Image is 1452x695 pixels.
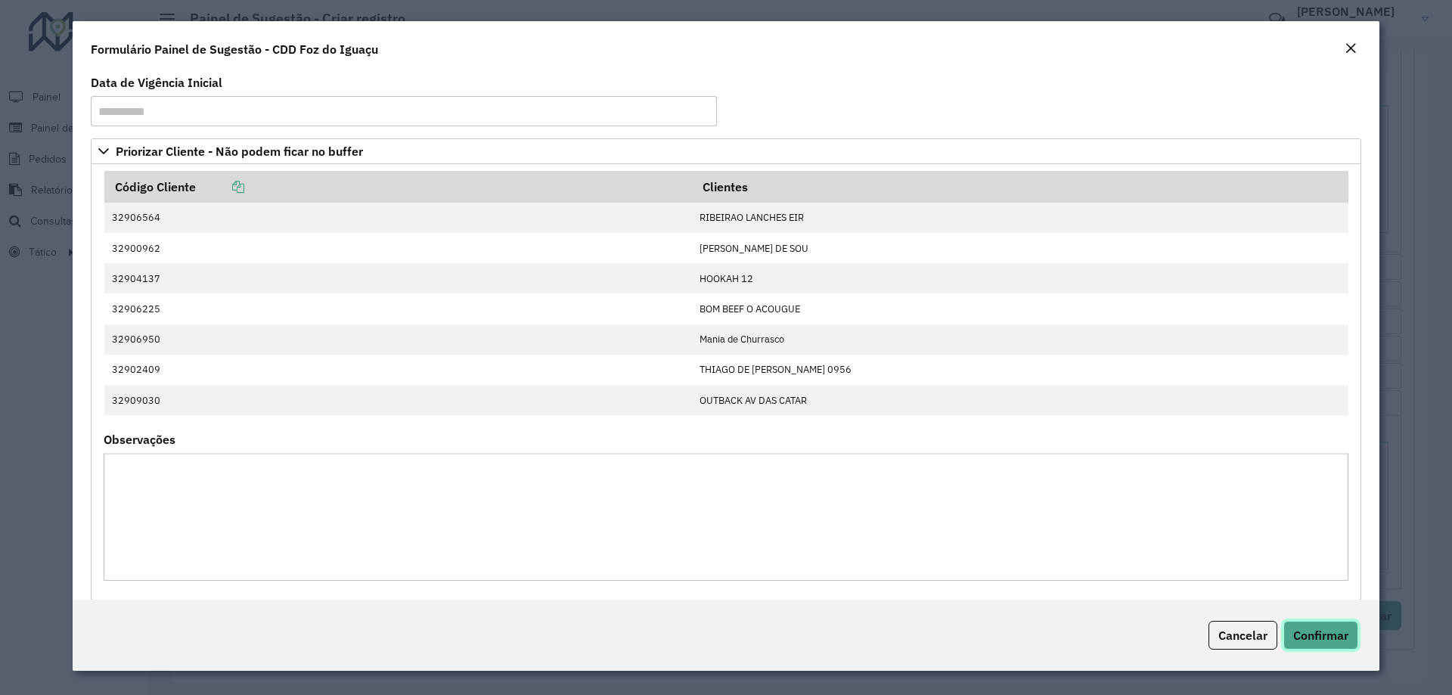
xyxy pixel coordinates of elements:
[1293,628,1348,643] span: Confirmar
[1208,621,1277,650] button: Cancelar
[104,203,692,233] td: 32906564
[91,138,1361,164] a: Priorizar Cliente - Não podem ficar no buffer
[692,233,1348,263] td: [PERSON_NAME] DE SOU
[104,171,692,203] th: Código Cliente
[91,73,222,92] label: Data de Vigência Inicial
[692,293,1348,324] td: BOM BEEF O ACOUGUE
[692,355,1348,385] td: THIAGO DE [PERSON_NAME] 0956
[1218,628,1267,643] span: Cancelar
[91,40,378,58] h4: Formulário Painel de Sugestão - CDD Foz do Iguaçu
[91,164,1361,600] div: Priorizar Cliente - Não podem ficar no buffer
[692,263,1348,293] td: HOOKAH 12
[1345,42,1357,54] em: Fechar
[692,203,1348,233] td: RIBEIRAO LANCHES EIR
[104,324,692,355] td: 32906950
[104,233,692,263] td: 32900962
[1283,621,1358,650] button: Confirmar
[104,355,692,385] td: 32902409
[196,179,244,194] a: Copiar
[104,293,692,324] td: 32906225
[1340,39,1361,59] button: Close
[104,263,692,293] td: 32904137
[104,430,175,448] label: Observações
[116,145,363,157] span: Priorizar Cliente - Não podem ficar no buffer
[692,171,1348,203] th: Clientes
[692,385,1348,415] td: OUTBACK AV DAS CATAR
[104,385,692,415] td: 32909030
[692,324,1348,355] td: Mania de Churrasco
